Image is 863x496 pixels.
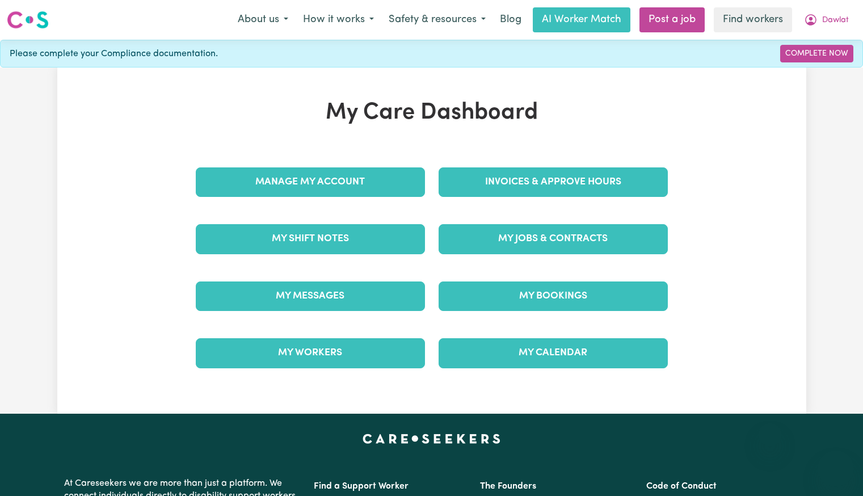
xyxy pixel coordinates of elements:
[196,281,425,311] a: My Messages
[10,47,218,61] span: Please complete your Compliance documentation.
[780,45,853,62] a: Complete Now
[314,482,409,491] a: Find a Support Worker
[480,482,536,491] a: The Founders
[439,281,668,311] a: My Bookings
[7,10,49,30] img: Careseekers logo
[439,224,668,254] a: My Jobs & Contracts
[533,7,630,32] a: AI Worker Match
[439,167,668,197] a: Invoices & Approve Hours
[493,7,528,32] a: Blog
[759,423,781,446] iframe: Close message
[196,224,425,254] a: My Shift Notes
[381,8,493,32] button: Safety & resources
[196,167,425,197] a: Manage My Account
[639,7,705,32] a: Post a job
[822,14,849,27] span: Dawlat
[196,338,425,368] a: My Workers
[646,482,717,491] a: Code of Conduct
[714,7,792,32] a: Find workers
[230,8,296,32] button: About us
[7,7,49,33] a: Careseekers logo
[296,8,381,32] button: How it works
[189,99,675,127] h1: My Care Dashboard
[818,451,854,487] iframe: Button to launch messaging window
[363,434,500,443] a: Careseekers home page
[797,8,856,32] button: My Account
[439,338,668,368] a: My Calendar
